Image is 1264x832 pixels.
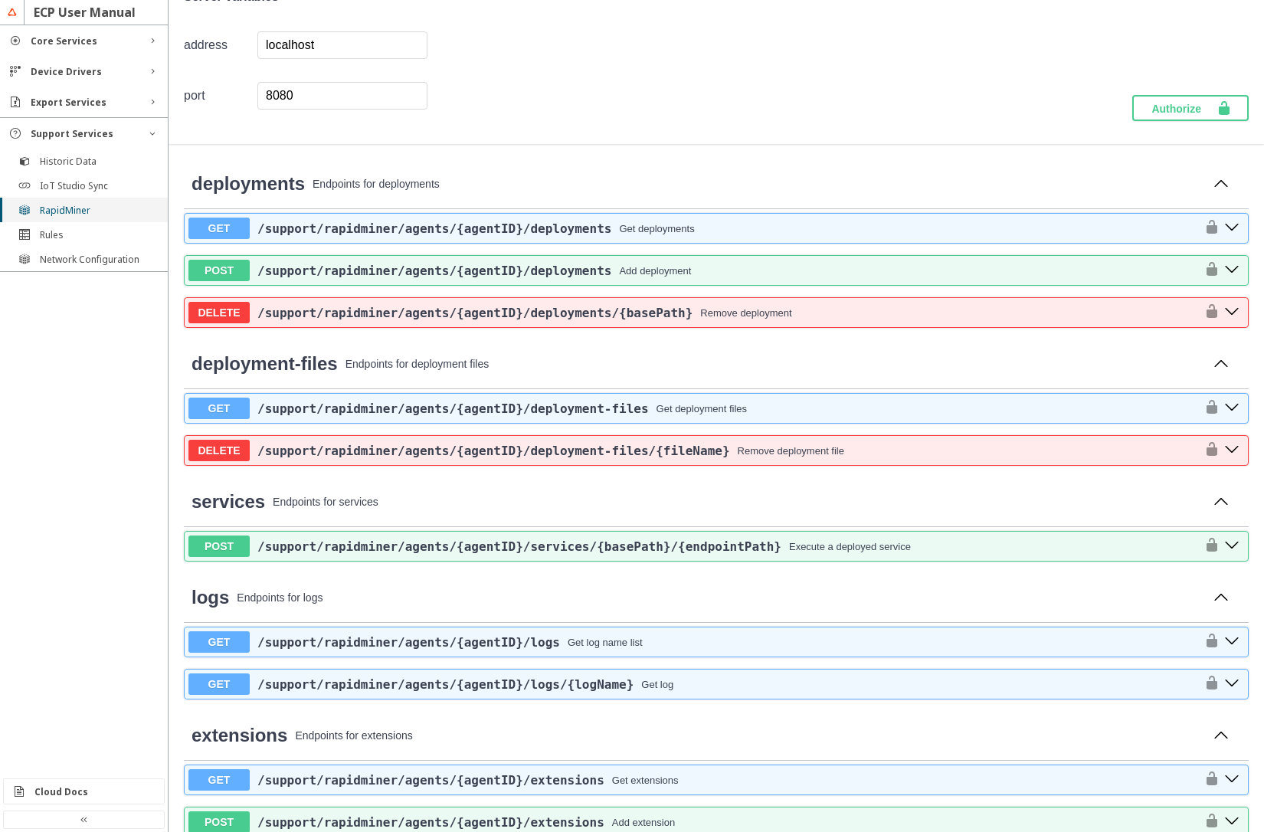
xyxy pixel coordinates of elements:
[1220,303,1244,323] button: delete ​/support​/rapidminer​/agents​/{agentID}​/deployments​/{basePath}
[257,264,611,278] span: /support /rapidminer /agents /{agentID} /deployments
[1209,587,1233,610] button: Collapse operation
[619,223,694,234] div: Get deployments
[257,539,781,554] a: /support/rapidminer/agents/{agentID}/services/{basePath}/{endpointPath}
[188,631,250,653] span: GET
[612,775,679,786] div: Get extensions
[188,769,1197,791] button: GET/support/rapidminer/agents/{agentID}/extensionsGet extensions
[192,725,287,745] span: extensions
[619,265,691,277] div: Add deployment
[1220,632,1244,652] button: get ​/support​/rapidminer​/agents​/{agentID}​/logs
[257,815,604,830] span: /support /rapidminer /agents /{agentID} /extensions
[257,401,649,416] a: /support/rapidminer/agents/{agentID}/deployment-files
[184,81,257,110] td: port
[188,218,1197,239] button: GET/support/rapidminer/agents/{agentID}/deploymentsGet deployments
[789,541,911,552] div: Execute a deployed service
[188,536,1197,557] button: POST/support/rapidminer/agents/{agentID}/services/{basePath}/{endpointPath}Execute a deployed ser...
[657,403,748,414] div: Get deployment files
[295,729,1201,742] p: Endpoints for extensions
[257,815,604,830] a: /support/rapidminer/agents/{agentID}/extensions
[1220,218,1244,238] button: get ​/support​/rapidminer​/agents​/{agentID}​/deployments
[188,218,250,239] span: GET
[1197,537,1220,555] button: authorization button unlocked
[257,773,604,788] span: /support /rapidminer /agents /{agentID} /extensions
[612,817,675,828] div: Add extension
[313,178,1201,190] p: Endpoints for deployments
[700,307,791,319] div: Remove deployment
[1197,399,1220,418] button: authorization button unlocked
[188,536,250,557] span: POST
[257,221,611,236] span: /support /rapidminer /agents /{agentID} /deployments
[345,358,1201,370] p: Endpoints for deployment files
[273,496,1201,508] p: Endpoints for services
[641,679,673,690] div: Get log
[1197,261,1220,280] button: authorization button unlocked
[1197,771,1220,789] button: authorization button unlocked
[192,587,229,608] span: logs
[1220,398,1244,418] button: get ​/support​/rapidminer​/agents​/{agentID}​/deployment-files
[1220,441,1244,460] button: delete ​/support​/rapidminer​/agents​/{agentID}​/deployment-files​/{fileName}
[1220,536,1244,556] button: post ​/support​/rapidminer​/agents​/{agentID}​/services​/{basePath}​/{endpointPath}
[1220,770,1244,790] button: get ​/support​/rapidminer​/agents​/{agentID}​/extensions
[188,673,1197,695] button: GET/support/rapidminer/agents/{agentID}/logs/{logName}Get log
[257,635,560,650] span: /support /rapidminer /agents /{agentID} /logs
[257,306,693,320] a: /support/rapidminer/agents/{agentID}/deployments/{basePath}
[1197,633,1220,651] button: authorization button unlocked
[192,491,265,513] a: services
[1197,813,1220,831] button: authorization button unlocked
[192,353,338,375] a: deployment-files
[257,401,649,416] span: /support /rapidminer /agents /{agentID} /deployment-files
[188,673,250,695] span: GET
[257,677,634,692] a: /support/rapidminer/agents/{agentID}/logs/{logName}
[1197,219,1220,237] button: authorization button unlocked
[1209,725,1233,748] button: Collapse operation
[1132,95,1249,121] button: Authorize
[188,302,1197,323] button: DELETE/support/rapidminer/agents/{agentID}/deployments/{basePath}Remove deployment
[1151,100,1217,116] span: Authorize
[257,444,730,458] span: /support /rapidminer /agents /{agentID} /deployment-files /{fileName}
[188,398,1197,419] button: GET/support/rapidminer/agents/{agentID}/deployment-filesGet deployment files
[257,444,730,458] a: /support/rapidminer/agents/{agentID}/deployment-files/{fileName}
[188,260,250,281] span: POST
[1209,173,1233,196] button: Collapse operation
[188,398,250,419] span: GET
[188,302,250,323] span: DELETE
[192,173,305,195] a: deployments
[188,440,250,461] span: DELETE
[257,539,781,554] span: /support /rapidminer /agents /{agentID} /services /{basePath} /{endpointPath}
[1197,441,1220,460] button: authorization button unlocked
[1220,674,1244,694] button: get ​/support​/rapidminer​/agents​/{agentID}​/logs​/{logName}
[257,264,611,278] a: /support/rapidminer/agents/{agentID}/deployments
[1220,812,1244,832] button: post ​/support​/rapidminer​/agents​/{agentID}​/extensions
[257,773,604,788] a: /support/rapidminer/agents/{agentID}/extensions
[257,635,560,650] a: /support/rapidminer/agents/{agentID}/logs
[192,725,287,746] a: extensions
[192,173,305,194] span: deployments
[568,637,643,648] div: Get log name list
[1209,353,1233,376] button: Collapse operation
[257,306,693,320] span: /support /rapidminer /agents /{agentID} /deployments /{basePath}
[1197,675,1220,693] button: authorization button unlocked
[188,440,1197,461] button: DELETE/support/rapidminer/agents/{agentID}/deployment-files/{fileName}Remove deployment file
[738,445,844,457] div: Remove deployment file
[192,587,229,608] a: logs
[192,353,338,374] span: deployment-files
[188,260,1197,281] button: POST/support/rapidminer/agents/{agentID}/deploymentsAdd deployment
[184,31,257,60] td: address
[188,631,1197,653] button: GET/support/rapidminer/agents/{agentID}/logsGet log name list
[237,591,1201,604] p: Endpoints for logs
[257,677,634,692] span: /support /rapidminer /agents /{agentID} /logs /{logName}
[1209,491,1233,514] button: Collapse operation
[257,221,611,236] a: /support/rapidminer/agents/{agentID}/deployments
[1197,303,1220,322] button: authorization button unlocked
[188,769,250,791] span: GET
[1220,260,1244,280] button: post ​/support​/rapidminer​/agents​/{agentID}​/deployments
